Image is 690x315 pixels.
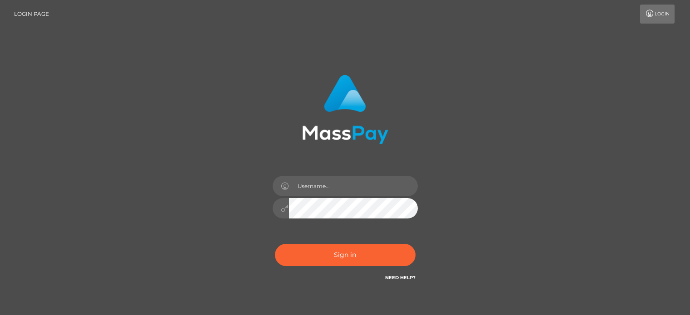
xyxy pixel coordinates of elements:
[14,5,49,24] a: Login Page
[302,75,388,144] img: MassPay Login
[289,176,418,196] input: Username...
[640,5,675,24] a: Login
[275,244,416,266] button: Sign in
[385,275,416,281] a: Need Help?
